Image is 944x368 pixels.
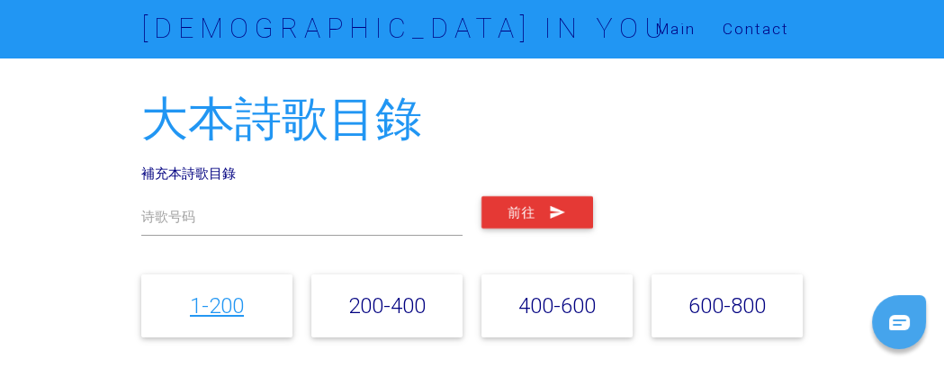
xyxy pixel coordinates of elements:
[141,94,802,145] h2: 大本詩歌目錄
[868,287,931,355] iframe: Chat
[141,165,236,182] a: 補充本詩歌目錄
[190,292,244,319] a: 1-200
[518,292,596,319] a: 400-600
[348,292,426,319] a: 200-400
[141,207,195,227] label: 诗歌号码
[481,196,593,229] button: 前往
[688,292,766,319] a: 600-800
